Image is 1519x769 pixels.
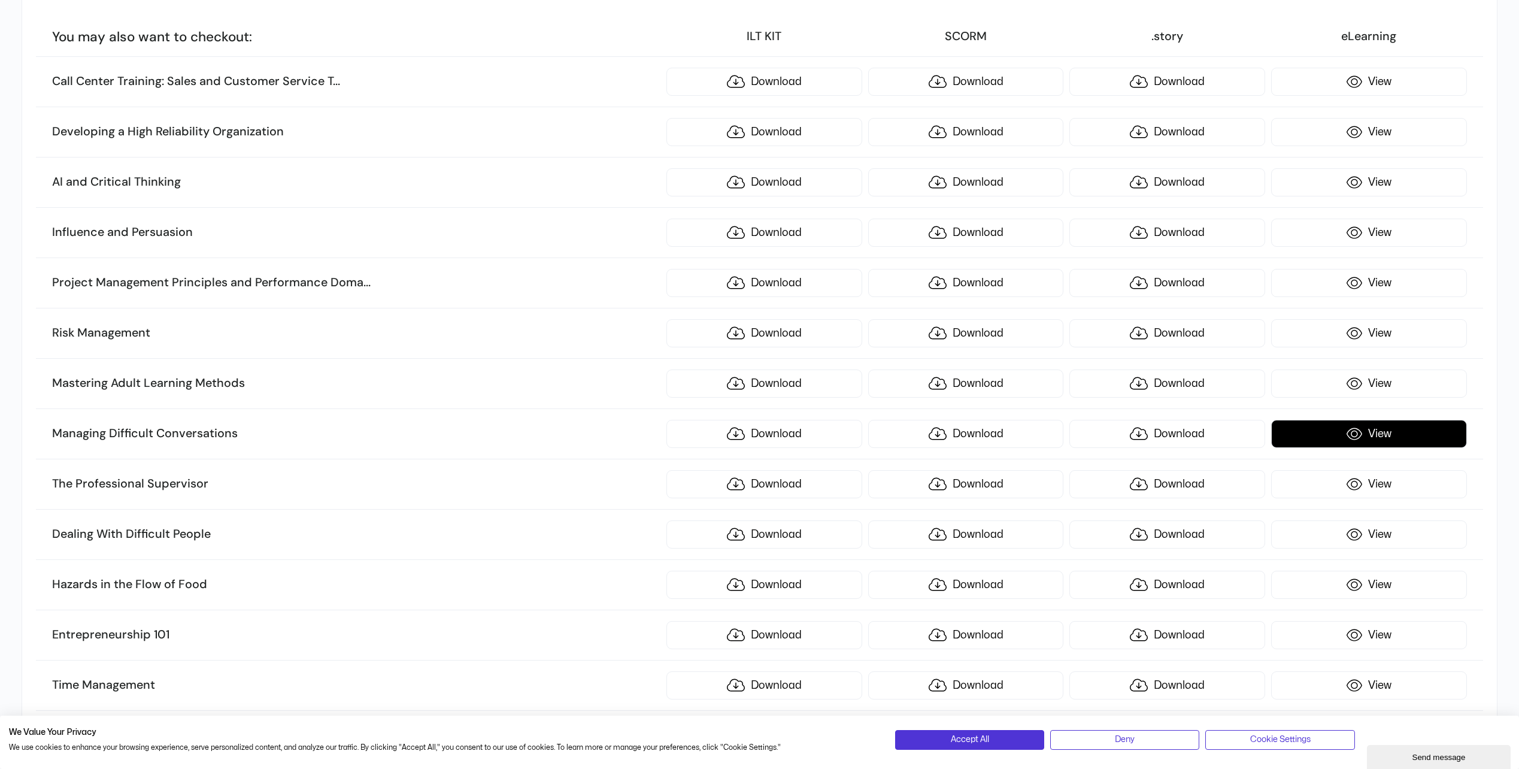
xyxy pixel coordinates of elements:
[1050,730,1199,749] button: Deny all cookies
[1271,118,1467,146] a: View
[868,520,1064,549] a: Download
[363,274,371,290] span: ...
[666,671,862,700] a: Download
[52,577,660,592] h3: Hazards in the Flow of Food
[1250,733,1311,746] span: Cookie Settings
[1115,733,1135,746] span: Deny
[868,370,1064,398] a: Download
[868,168,1064,196] a: Download
[1271,520,1467,549] a: View
[1271,621,1467,649] a: View
[52,526,660,542] h3: Dealing With Difficult People
[666,29,862,44] h3: ILT KIT
[52,74,660,89] h3: Call Center Training: Sales and Customer Service T
[868,219,1064,247] a: Download
[1271,29,1467,44] h3: eLearning
[1271,68,1467,96] a: View
[1069,319,1265,347] a: Download
[868,671,1064,700] a: Download
[1069,219,1265,247] a: Download
[333,73,340,89] span: ...
[1271,671,1467,700] a: View
[868,470,1064,498] a: Download
[1069,370,1265,398] a: Download
[1271,168,1467,196] a: View
[1069,470,1265,498] a: Download
[52,275,660,290] h3: Project Management Principles and Performance Doma
[9,727,877,738] h2: We Value Your Privacy
[868,420,1064,448] a: Download
[1271,420,1467,448] a: View
[666,219,862,247] a: Download
[1271,370,1467,398] a: View
[868,571,1064,599] a: Download
[868,621,1064,649] a: Download
[1271,470,1467,498] a: View
[666,420,862,448] a: Download
[1069,29,1265,44] h3: .story
[895,730,1044,749] button: Accept all cookies
[1271,269,1467,297] a: View
[666,118,862,146] a: Download
[52,627,660,643] h3: Entrepreneurship 101
[666,269,862,297] a: Download
[1069,168,1265,196] a: Download
[1069,68,1265,96] a: Download
[666,470,862,498] a: Download
[666,621,862,649] a: Download
[1367,743,1513,769] iframe: chat widget
[52,325,660,341] h3: Risk Management
[666,319,862,347] a: Download
[52,28,660,46] h3: You may also want to checkout:
[1069,520,1265,549] a: Download
[52,476,660,492] h3: The Professional Supervisor
[52,376,660,391] h3: Mastering Adult Learning Methods
[1069,269,1265,297] a: Download
[1069,621,1265,649] a: Download
[868,118,1064,146] a: Download
[1271,319,1467,347] a: View
[1069,571,1265,599] a: Download
[52,124,660,140] h3: Developing a High Reliability Organization
[666,68,862,96] a: Download
[1271,219,1467,247] a: View
[1271,571,1467,599] a: View
[666,370,862,398] a: Download
[868,29,1064,44] h3: SCORM
[1069,420,1265,448] a: Download
[52,225,660,240] h3: Influence and Persuasion
[666,168,862,196] a: Download
[1069,671,1265,700] a: Download
[9,743,877,753] p: We use cookies to enhance your browsing experience, serve personalized content, and analyze our t...
[868,68,1064,96] a: Download
[52,174,660,190] h3: AI and Critical Thinking
[868,319,1064,347] a: Download
[666,571,862,599] a: Download
[52,426,660,441] h3: Managing Difficult Conversations
[1205,730,1354,749] button: Adjust cookie preferences
[951,733,989,746] span: Accept All
[1069,118,1265,146] a: Download
[868,269,1064,297] a: Download
[666,520,862,549] a: Download
[52,677,660,693] h3: Time Management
